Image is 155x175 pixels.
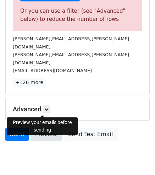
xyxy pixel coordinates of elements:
a: Send Test Email [63,128,117,141]
small: [EMAIL_ADDRESS][DOMAIN_NAME] [13,68,92,73]
small: [PERSON_NAME][EMAIL_ADDRESS][PERSON_NAME][DOMAIN_NAME] [13,52,129,65]
iframe: Chat Widget [120,141,155,175]
a: Send [5,128,29,141]
div: Or you can use a filter (see "Advanced" below) to reduce the number of rows [20,7,135,23]
a: +126 more [13,78,46,87]
div: Preview your emails before sending [7,117,78,135]
h5: Advanced [13,105,142,113]
small: [PERSON_NAME][EMAIL_ADDRESS][PERSON_NAME][DOMAIN_NAME] [13,36,129,49]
